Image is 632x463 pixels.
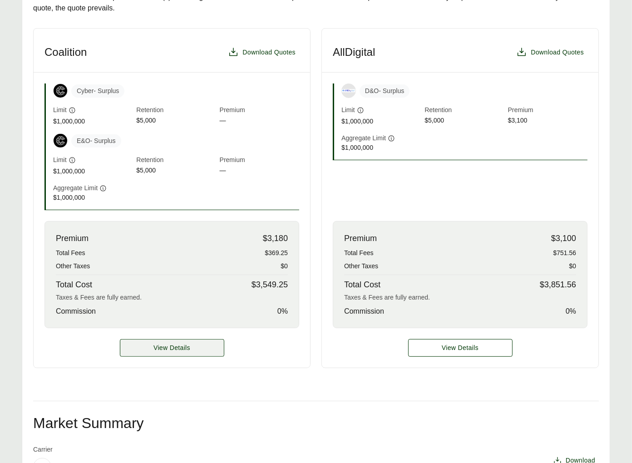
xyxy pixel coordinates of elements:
[281,261,288,271] span: $0
[56,261,90,271] span: Other Taxes
[566,306,576,317] span: 0 %
[242,48,296,57] span: Download Quotes
[341,105,355,115] span: Limit
[540,279,576,291] span: $3,851.56
[120,339,224,357] button: View Details
[220,166,299,176] span: —
[136,116,216,126] span: $5,000
[360,84,410,98] span: D&O - Surplus
[56,293,288,302] div: Taxes & Fees are fully earned.
[56,279,92,291] span: Total Cost
[56,232,89,245] span: Premium
[344,293,576,302] div: Taxes & Fees are fully earned.
[53,117,133,126] span: $1,000,000
[553,248,576,258] span: $751.56
[136,105,216,116] span: Retention
[53,105,67,115] span: Limit
[551,232,576,245] span: $3,100
[508,105,588,116] span: Premium
[344,279,380,291] span: Total Cost
[341,143,421,153] span: $1,000,000
[53,155,67,165] span: Limit
[56,306,96,317] span: Commission
[342,89,355,92] img: AllDigital
[136,166,216,176] span: $5,000
[33,416,599,430] h2: Market Summary
[252,279,288,291] span: $3,549.25
[44,45,87,59] h3: Coalition
[53,183,98,193] span: Aggregate Limit
[425,116,504,126] span: $5,000
[263,232,288,245] span: $3,180
[220,105,299,116] span: Premium
[56,248,85,258] span: Total Fees
[277,306,288,317] span: 0 %
[71,84,124,98] span: Cyber - Surplus
[344,306,384,317] span: Commission
[136,155,216,166] span: Retention
[569,261,576,271] span: $0
[508,116,588,126] span: $3,100
[408,339,513,357] a: AllDigital details
[33,445,97,454] span: Carrier
[120,339,224,357] a: Coalition details
[220,155,299,166] span: Premium
[53,167,133,176] span: $1,000,000
[513,43,588,61] button: Download Quotes
[344,261,378,271] span: Other Taxes
[408,339,513,357] button: View Details
[265,248,288,258] span: $369.25
[425,105,504,116] span: Retention
[341,133,386,143] span: Aggregate Limit
[53,193,133,202] span: $1,000,000
[344,248,374,258] span: Total Fees
[71,134,121,148] span: E&O - Surplus
[224,43,299,61] button: Download Quotes
[344,232,377,245] span: Premium
[531,48,584,57] span: Download Quotes
[153,343,190,353] span: View Details
[54,84,67,98] img: Coalition
[220,116,299,126] span: —
[442,343,479,353] span: View Details
[341,117,421,126] span: $1,000,000
[333,45,375,59] h3: AllDigital
[54,134,67,148] img: Coalition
